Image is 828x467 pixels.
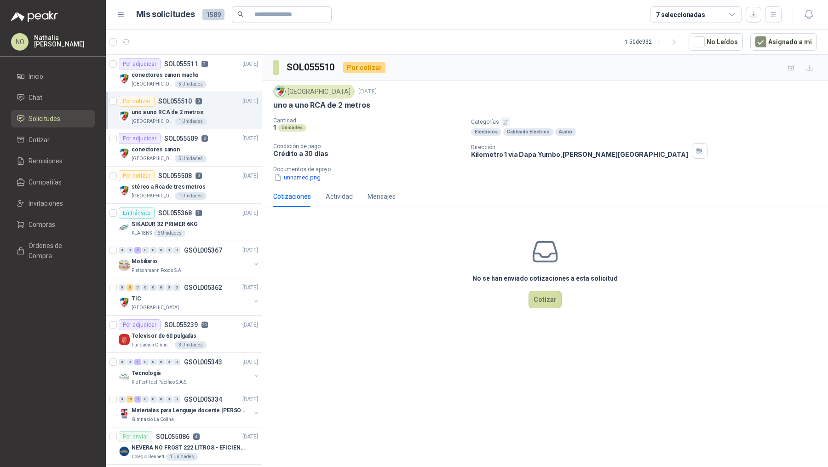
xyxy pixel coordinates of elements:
[273,85,355,98] div: [GEOGRAPHIC_DATA]
[29,92,42,103] span: Chat
[201,61,208,67] p: 2
[119,409,130,420] img: Company Logo
[184,247,222,254] p: GSOL005367
[119,319,161,330] div: Por adjudicar
[154,230,185,237] div: 6 Unidades
[132,341,173,349] p: Fundación Clínica Shaio
[242,97,258,106] p: [DATE]
[278,124,306,132] div: Unidades
[134,247,141,254] div: 2
[242,60,258,69] p: [DATE]
[132,294,141,303] p: TIC
[201,135,208,142] p: 3
[119,208,155,219] div: En tránsito
[150,396,157,403] div: 0
[119,58,161,69] div: Por adjudicar
[242,134,258,143] p: [DATE]
[195,210,202,216] p: 2
[273,124,276,132] p: 1
[34,35,95,47] p: Nathalia [PERSON_NAME]
[134,359,141,365] div: 1
[173,359,180,365] div: 0
[472,273,618,283] h3: No se han enviado cotizaciones a esta solicitud
[119,284,126,291] div: 0
[132,220,197,229] p: SIKADUR 32 PRIMER 6KG
[343,62,385,73] div: Por cotizar
[119,148,130,159] img: Company Logo
[164,135,198,142] p: SOL055509
[119,110,130,121] img: Company Logo
[29,156,63,166] span: Remisiones
[132,81,173,88] p: [GEOGRAPHIC_DATA]
[132,230,152,237] p: KLARENS
[106,92,262,129] a: Por cotizarSOL0555100[DATE] Company Logouno a uno RCA de 2 metros[GEOGRAPHIC_DATA]1 Unidades
[158,247,165,254] div: 0
[119,247,126,254] div: 0
[166,396,172,403] div: 0
[158,173,192,179] p: SOL055508
[29,241,86,261] span: Órdenes de Compra
[242,358,258,367] p: [DATE]
[273,166,824,173] p: Documentos de apoyo
[242,172,258,180] p: [DATE]
[273,143,464,150] p: Condición de pago
[158,210,192,216] p: SOL055368
[119,73,130,84] img: Company Logo
[119,170,155,181] div: Por cotizar
[119,394,260,423] a: 0 15 3 0 0 0 0 0 GSOL005334[DATE] Company LogoMateriales para Lenguaje docente [PERSON_NAME]Gimna...
[471,117,824,127] p: Categorías
[119,282,260,311] a: 0 3 0 0 0 0 0 0 GSOL005362[DATE] Company LogoTIC[GEOGRAPHIC_DATA]
[184,359,222,365] p: GSOL005343
[142,359,149,365] div: 0
[132,444,246,452] p: NEVERA NO FROST 222 LITROS - EFICIENCIA ENERGETICA A
[150,284,157,291] div: 0
[132,369,161,378] p: Tecnologia
[164,322,198,328] p: SOL055239
[29,114,60,124] span: Solicitudes
[11,152,95,170] a: Remisiones
[150,247,157,254] div: 0
[126,396,133,403] div: 15
[529,291,562,308] button: Cotizar
[132,145,180,154] p: conectores canon
[142,247,149,254] div: 0
[106,129,262,167] a: Por adjudicarSOL0555093[DATE] Company Logoconectores canon[GEOGRAPHIC_DATA]5 Unidades
[156,433,190,440] p: SOL055086
[173,247,180,254] div: 0
[166,359,172,365] div: 0
[184,284,222,291] p: GSOL005362
[503,128,553,136] div: Cableado Eléctrico
[242,209,258,218] p: [DATE]
[11,110,95,127] a: Solicitudes
[11,11,58,22] img: Logo peakr
[119,334,130,345] img: Company Logo
[29,198,63,208] span: Invitaciones
[132,183,206,191] p: stéreo a Rca de tres metros
[326,191,353,202] div: Actividad
[184,396,222,403] p: GSOL005334
[242,283,258,292] p: [DATE]
[175,192,207,200] div: 1 Unidades
[119,259,130,271] img: Company Logo
[119,96,155,107] div: Por cotizar
[368,191,396,202] div: Mensajes
[11,195,95,212] a: Invitaciones
[175,81,207,88] div: 5 Unidades
[287,60,336,75] h3: SOL055510
[689,33,743,51] button: No Leídos
[158,359,165,365] div: 0
[750,33,817,51] button: Asignado a mi
[119,222,130,233] img: Company Logo
[11,237,95,265] a: Órdenes de Compra
[158,98,192,104] p: SOL055510
[175,118,207,125] div: 1 Unidades
[119,371,130,382] img: Company Logo
[166,453,198,461] div: 1 Unidades
[625,35,681,49] div: 1 - 50 de 932
[173,284,180,291] div: 0
[195,98,202,104] p: 0
[29,219,55,230] span: Compras
[195,173,202,179] p: 0
[11,173,95,191] a: Compañías
[555,128,576,136] div: Audio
